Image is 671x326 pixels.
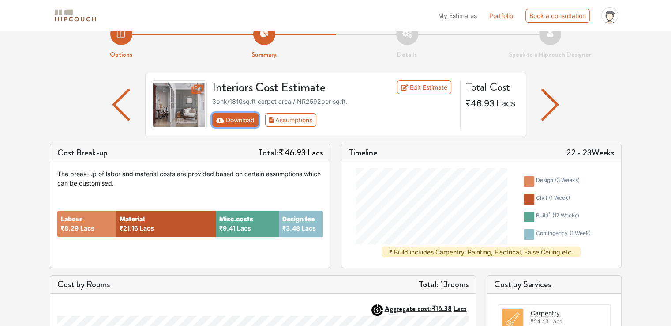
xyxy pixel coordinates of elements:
[212,97,455,106] div: 3bhk / 1810 sq.ft carpet area /INR 2592 per sq.ft.
[494,279,614,290] h5: Cost by Services
[570,230,591,236] span: ( 1 week )
[382,247,581,257] div: * Build includes Carpentry, Painting, Electrical, False Ceiling etc.
[431,303,452,314] span: ₹16.38
[397,49,417,59] strong: Details
[61,224,79,232] span: ₹8.29
[120,224,138,232] span: ₹21.16
[258,148,323,158] h5: Total:
[251,49,277,59] strong: Summary
[349,148,377,158] h5: Timeline
[57,169,323,188] div: The break-up of labor and material costs are provided based on certain assumptions which can be c...
[496,98,516,109] span: Lacs
[237,224,251,232] span: Lacs
[120,214,145,224] button: Material
[282,214,315,224] button: Design fee
[566,148,614,158] h5: 22 - 23 Weeks
[525,9,590,23] div: Book a consultation
[536,212,579,222] div: build
[57,279,110,290] h5: Cost by Rooms
[57,148,108,158] h5: Cost Break-up
[531,318,548,325] span: ₹24.43
[397,80,451,94] a: Edit Estimate
[151,80,207,129] img: gallery
[541,89,559,121] img: arrow left
[212,113,259,127] button: Download
[53,8,97,23] img: logo-horizontal.svg
[536,229,591,240] div: contingency
[282,224,300,232] span: ₹3.48
[552,212,579,219] span: ( 17 weeks )
[265,113,317,127] button: Assumptions
[112,89,130,121] img: arrow left
[419,279,469,290] h5: 13 rooms
[549,194,570,201] span: ( 1 week )
[212,113,455,127] div: Toolbar with button groups
[531,308,560,318] button: Carpentry
[550,318,562,325] span: Lacs
[219,214,253,224] button: Misc.costs
[53,6,97,26] span: logo-horizontal.svg
[61,214,82,224] button: Labour
[385,303,467,314] strong: Aggregate cost:
[307,146,323,159] span: Lacs
[419,278,439,291] strong: Total:
[302,224,316,232] span: Lacs
[454,303,467,314] span: Lacs
[509,49,591,59] strong: Speak to a Hipcouch Designer
[536,176,580,187] div: design
[536,194,570,205] div: civil
[466,80,519,94] h4: Total Cost
[555,177,580,183] span: ( 3 weeks )
[207,80,375,95] h3: Interiors Cost Estimate
[80,224,94,232] span: Lacs
[278,146,306,159] span: ₹46.93
[140,224,154,232] span: Lacs
[385,304,469,313] button: Aggregate cost:₹16.38Lacs
[212,113,323,127] div: First group
[110,49,132,59] strong: Options
[219,224,235,232] span: ₹9.41
[438,12,477,19] span: My Estimates
[466,98,495,109] span: ₹46.93
[371,304,383,316] img: AggregateIcon
[489,11,513,20] a: Portfolio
